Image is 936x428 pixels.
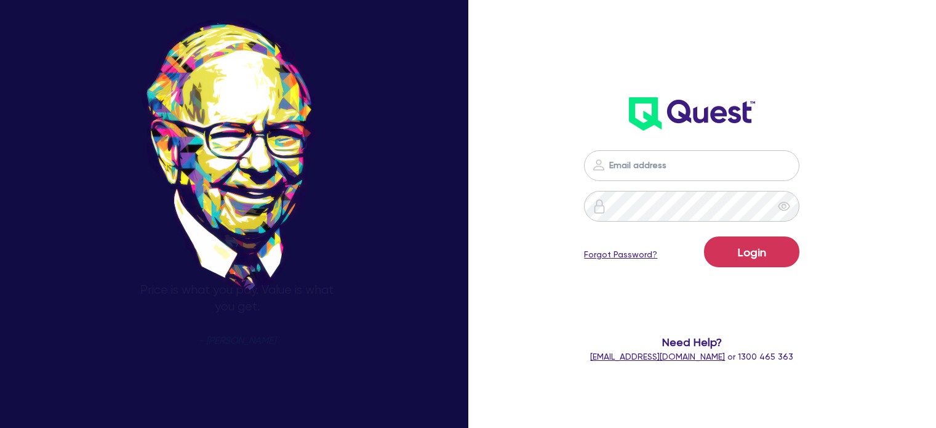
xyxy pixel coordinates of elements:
span: Need Help? [570,334,813,350]
a: Forgot Password? [584,248,657,261]
img: icon-password [591,158,606,172]
span: eye [778,200,790,212]
button: Login [704,236,799,267]
img: icon-password [592,199,607,214]
span: - [PERSON_NAME] [199,336,276,345]
img: wH2k97JdezQIQAAAABJRU5ErkJggg== [629,97,755,131]
input: Email address [584,150,799,181]
a: [EMAIL_ADDRESS][DOMAIN_NAME] [590,352,725,361]
span: or 1300 465 363 [590,352,793,361]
